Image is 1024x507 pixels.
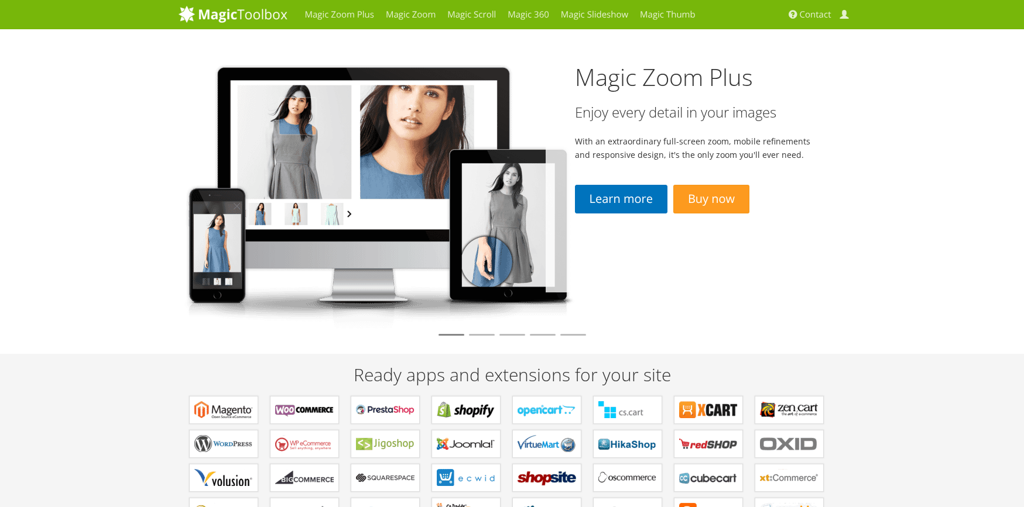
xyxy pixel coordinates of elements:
a: Extensions for Volusion [189,464,258,492]
b: Add-ons for osCommerce [598,469,657,487]
b: Plugins for WordPress [194,435,253,453]
a: Extensions for ShopSite [512,464,581,492]
b: Add-ons for CS-Cart [598,401,657,419]
b: Plugins for CubeCart [679,469,738,487]
b: Modules for PrestaShop [356,401,415,419]
a: Add-ons for osCommerce [593,464,662,492]
a: Components for HikaShop [593,430,662,458]
p: With an extraordinary full-screen zoom, mobile refinements and responsive design, it's the only z... [575,134,817,161]
h3: Enjoy every detail in your images [575,105,817,120]
b: Plugins for Zen Cart [760,401,818,419]
a: Apps for Shopify [431,396,501,424]
a: Plugins for Jigoshop [351,430,420,458]
b: Plugins for WP e-Commerce [275,435,334,453]
b: Plugins for WooCommerce [275,401,334,419]
b: Modules for X-Cart [679,401,738,419]
a: Components for VirtueMart [512,430,581,458]
b: Apps for Bigcommerce [275,469,334,487]
a: Plugins for WordPress [189,430,258,458]
b: Extensions for Magento [194,401,253,419]
b: Extensions for Volusion [194,469,253,487]
a: Components for Joomla [431,430,501,458]
a: Add-ons for CS-Cart [593,396,662,424]
b: Components for redSHOP [679,435,738,453]
a: Modules for OpenCart [512,396,581,424]
a: Components for redSHOP [674,430,743,458]
b: Modules for OpenCart [518,401,576,419]
h2: Ready apps and extensions for your site [179,365,846,384]
a: Buy now [673,185,749,213]
a: Learn more [575,185,667,213]
a: Plugins for WooCommerce [270,396,339,424]
b: Plugins for Jigoshop [356,435,415,453]
b: Components for VirtueMart [518,435,576,453]
a: Plugins for WP e-Commerce [270,430,339,458]
span: Contact [800,9,831,20]
b: Extensions for OXID [760,435,818,453]
b: Apps for Shopify [437,401,495,419]
img: magiczoomplus2-tablet.png [179,56,576,329]
a: Modules for PrestaShop [351,396,420,424]
b: Extensions for ECWID [437,469,495,487]
a: Apps for Bigcommerce [270,464,339,492]
img: MagicToolbox.com - Image tools for your website [179,5,287,23]
a: Extensions for OXID [755,430,824,458]
a: Extensions for ECWID [431,464,501,492]
a: Extensions for Squarespace [351,464,420,492]
b: Extensions for ShopSite [518,469,576,487]
b: Extensions for Squarespace [356,469,415,487]
a: Plugins for Zen Cart [755,396,824,424]
b: Extensions for xt:Commerce [760,469,818,487]
a: Modules for X-Cart [674,396,743,424]
a: Extensions for xt:Commerce [755,464,824,492]
b: Components for Joomla [437,435,495,453]
a: Extensions for Magento [189,396,258,424]
a: Magic Zoom Plus [575,61,753,93]
b: Components for HikaShop [598,435,657,453]
a: Plugins for CubeCart [674,464,743,492]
